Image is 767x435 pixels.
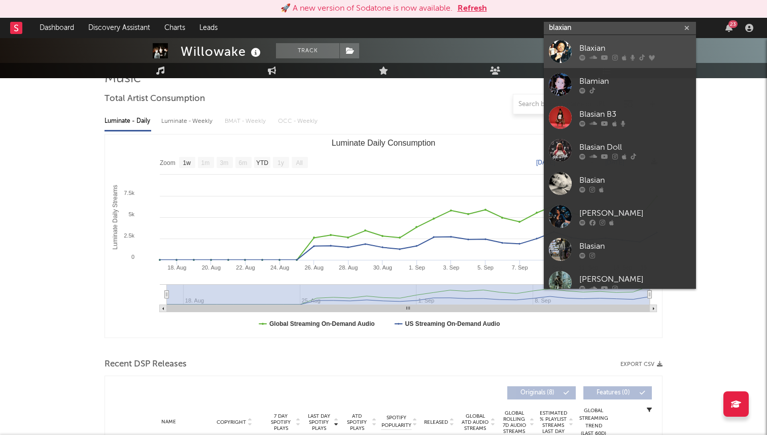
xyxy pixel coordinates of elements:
[544,68,696,101] a: Blamian
[544,200,696,233] a: [PERSON_NAME]
[579,42,691,54] div: Blaxian
[157,18,192,38] a: Charts
[343,413,370,431] span: ATD Spotify Plays
[579,207,691,219] div: [PERSON_NAME]
[270,264,289,271] text: 24. Aug
[512,264,528,271] text: 7. Sep
[104,113,151,130] div: Luminate - Daily
[728,20,738,28] div: 23
[296,159,302,166] text: All
[583,386,652,399] button: Features(0)
[112,185,119,249] text: Luminate Daily Streams
[104,358,187,371] span: Recent DSP Releases
[220,159,229,166] text: 3m
[305,413,332,431] span: Last Day Spotify Plays
[201,159,210,166] text: 1m
[105,135,662,338] svg: Luminate Daily Consumption
[104,73,141,85] span: Music
[135,418,202,426] div: Name
[183,159,191,166] text: 1w
[405,320,500,327] text: US Streaming On-Demand Audio
[590,390,637,396] span: Features ( 0 )
[443,264,460,271] text: 3. Sep
[202,264,221,271] text: 20. Aug
[81,18,157,38] a: Discovery Assistant
[332,139,436,147] text: Luminate Daily Consumption
[373,264,392,271] text: 30. Aug
[131,254,134,260] text: 0
[339,264,358,271] text: 28. Aug
[239,159,248,166] text: 6m
[461,413,489,431] span: Global ATD Audio Streams
[620,361,663,367] button: Export CSV
[544,266,696,299] a: [PERSON_NAME]
[544,167,696,200] a: Blasian
[236,264,255,271] text: 22. Aug
[424,419,448,425] span: Released
[579,75,691,87] div: Blamian
[267,413,294,431] span: 7 Day Spotify Plays
[725,24,733,32] button: 23
[256,159,268,166] text: YTD
[104,93,205,105] span: Total Artist Consumption
[161,113,215,130] div: Luminate - Weekly
[160,159,176,166] text: Zoom
[269,320,375,327] text: Global Streaming On-Demand Audio
[458,3,487,15] button: Refresh
[217,419,246,425] span: Copyright
[277,159,284,166] text: 1y
[304,264,323,271] text: 26. Aug
[544,101,696,134] a: Blasian B3
[128,211,134,217] text: 5k
[544,233,696,266] a: Blasian
[167,264,186,271] text: 18. Aug
[544,35,696,68] a: Blaxian
[32,18,81,38] a: Dashboard
[477,264,494,271] text: 5. Sep
[579,273,691,285] div: [PERSON_NAME]
[514,390,561,396] span: Originals ( 8 )
[192,18,225,38] a: Leads
[507,386,576,399] button: Originals(8)
[579,240,691,252] div: Blasian
[579,174,691,186] div: Blasian
[579,141,691,153] div: Blasian Doll
[381,414,411,429] span: Spotify Popularity
[536,159,555,166] text: [DATE]
[544,134,696,167] a: Blasian Doll
[500,410,528,434] span: Global Rolling 7D Audio Streams
[579,108,691,120] div: Blasian B3
[544,22,696,35] input: Search for artists
[513,101,620,109] input: Search by song name or URL
[276,43,339,58] button: Track
[181,43,263,60] div: Willowake
[124,190,134,196] text: 7.5k
[409,264,425,271] text: 1. Sep
[281,3,452,15] div: 🚀 A new version of Sodatone is now available.
[124,232,134,239] text: 2.5k
[539,410,567,434] span: Estimated % Playlist Streams Last Day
